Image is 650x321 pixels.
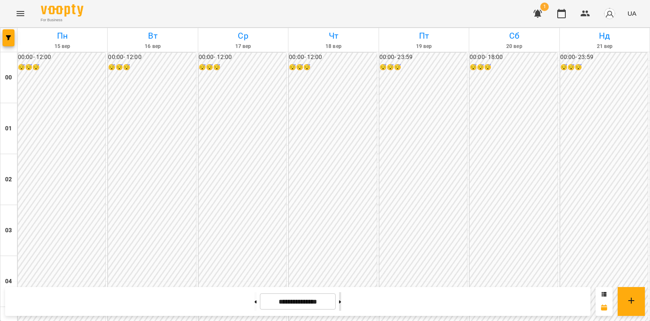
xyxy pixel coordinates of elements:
[560,63,648,72] h6: 😴😴😴
[560,53,648,62] h6: 00:00 - 23:59
[470,63,557,72] h6: 😴😴😴
[109,42,196,51] h6: 16 вер
[10,3,31,24] button: Menu
[379,63,467,72] h6: 😴😴😴
[380,42,468,51] h6: 19 вер
[5,124,12,133] h6: 01
[5,73,12,82] h6: 00
[470,29,558,42] h6: Сб
[108,53,196,62] h6: 00:00 - 12:00
[41,4,83,17] img: Voopty Logo
[5,226,12,235] h6: 03
[18,63,105,72] h6: 😴😴😴
[199,53,286,62] h6: 00:00 - 12:00
[18,53,105,62] h6: 00:00 - 12:00
[561,29,648,42] h6: Нд
[289,53,376,62] h6: 00:00 - 12:00
[604,8,616,20] img: avatar_s.png
[19,29,106,42] h6: Пн
[19,42,106,51] h6: 15 вер
[470,53,557,62] h6: 00:00 - 18:00
[5,175,12,184] h6: 02
[108,63,196,72] h6: 😴😴😴
[199,63,286,72] h6: 😴😴😴
[470,42,558,51] h6: 20 вер
[289,63,376,72] h6: 😴😴😴
[624,6,640,21] button: UA
[200,29,287,42] h6: Ср
[540,3,549,11] span: 1
[41,17,83,23] span: For Business
[200,42,287,51] h6: 17 вер
[290,29,377,42] h6: Чт
[379,53,467,62] h6: 00:00 - 23:59
[290,42,377,51] h6: 18 вер
[627,9,636,18] span: UA
[380,29,468,42] h6: Пт
[109,29,196,42] h6: Вт
[5,277,12,286] h6: 04
[561,42,648,51] h6: 21 вер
